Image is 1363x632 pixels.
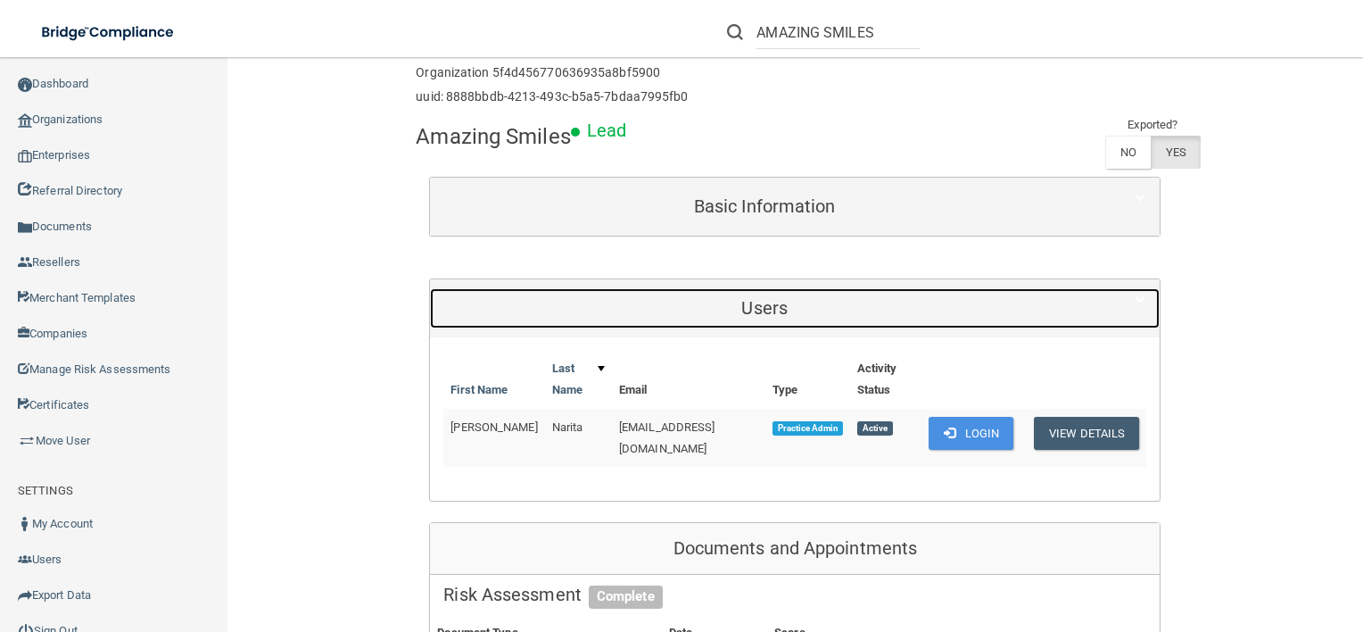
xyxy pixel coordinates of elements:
[450,379,508,401] a: First Name
[443,585,1146,604] h5: Risk Assessment
[619,420,715,455] span: [EMAIL_ADDRESS][DOMAIN_NAME]
[1151,136,1201,169] label: YES
[18,553,32,567] img: icon-users.e205127d.png
[18,432,36,450] img: briefcase.64adab9b.png
[587,114,626,147] p: Lead
[18,150,32,162] img: enterprise.0d942306.png
[850,351,922,409] th: Activity Status
[443,187,1146,227] a: Basic Information
[612,351,765,409] th: Email
[1105,136,1151,169] label: NO
[18,220,32,235] img: icon-documents.8dae5593.png
[1105,114,1202,136] td: Exported?
[18,588,32,603] img: icon-export.b9366987.png
[929,417,1013,450] button: Login
[443,196,1086,216] h5: Basic Information
[857,421,893,436] span: Active
[18,517,32,531] img: ic_user_dark.df1a06c3.png
[765,351,850,409] th: Type
[772,421,843,436] span: Practice Admin
[18,480,73,502] label: SETTINGS
[1034,417,1139,450] button: View Details
[18,78,32,92] img: ic_dashboard_dark.d01f4a41.png
[18,255,32,270] img: ic_reseller.de258add.png
[552,420,583,434] span: Narita
[18,113,32,128] img: organization-icon.f8decf85.png
[443,298,1086,318] h5: Users
[27,14,191,51] img: bridge_compliance_login_screen.278c3ca4.svg
[416,90,688,104] h6: uuid: 8888bbdb-4213-493c-b5a5-7bdaa7995fb0
[589,586,663,609] span: Complete
[416,125,570,148] h4: Amazing Smiles
[727,24,743,40] img: ic-search.3b580494.png
[756,16,920,49] input: Search
[430,523,1160,575] div: Documents and Appointments
[443,288,1146,328] a: Users
[450,420,537,434] span: [PERSON_NAME]
[416,66,688,79] h6: Organization 5f4d456770636935a8bf5900
[552,358,605,401] a: Last Name
[1055,535,1342,605] iframe: Drift Widget Chat Controller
